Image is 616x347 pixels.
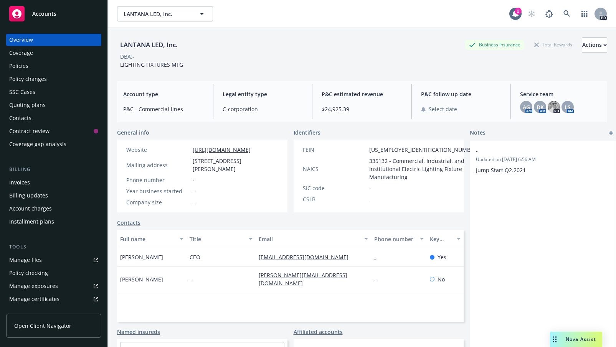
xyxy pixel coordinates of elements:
[6,254,101,266] a: Manage files
[117,40,181,50] div: LANTANA LED, Inc.
[6,267,101,279] a: Policy checking
[548,101,560,113] img: photo
[9,73,47,85] div: Policy changes
[559,6,575,21] a: Search
[369,184,371,192] span: -
[6,3,101,25] a: Accounts
[117,328,160,336] a: Named insureds
[190,235,244,243] div: Title
[565,103,571,111] span: LS
[223,105,303,113] span: C-corporation
[6,189,101,202] a: Billing updates
[520,90,601,98] span: Service team
[6,293,101,305] a: Manage certificates
[123,90,204,98] span: Account type
[126,187,190,195] div: Year business started
[322,105,402,113] span: $24,925.39
[476,147,590,155] span: -
[430,235,452,243] div: Key contact
[429,105,457,113] span: Select date
[6,34,101,46] a: Overview
[120,61,183,68] span: LIGHTING FIXTURES MFG
[476,166,526,174] span: Jump Start Q2.2021
[6,138,101,150] a: Coverage gap analysis
[9,254,42,266] div: Manage files
[374,235,415,243] div: Phone number
[259,271,347,287] a: [PERSON_NAME][EMAIL_ADDRESS][DOMAIN_NAME]
[577,6,592,21] a: Switch app
[9,99,46,111] div: Quoting plans
[120,53,134,61] div: DBA: -
[582,37,607,53] button: Actions
[9,60,28,72] div: Policies
[117,6,213,21] button: LANTANA LED, Inc.
[9,215,54,228] div: Installment plans
[190,253,200,261] span: CEO
[9,293,59,305] div: Manage certificates
[117,230,187,248] button: Full name
[6,73,101,85] a: Policy changes
[438,253,446,261] span: Yes
[470,141,616,180] div: -Updated on [DATE] 6:56 AMJump Start Q2.2021
[117,128,149,136] span: General info
[322,90,402,98] span: P&C estimated revenue
[126,198,190,206] div: Company size
[427,230,464,248] button: Key contact
[9,306,48,318] div: Manage claims
[6,280,101,292] a: Manage exposures
[371,230,426,248] button: Phone number
[193,157,278,173] span: [STREET_ADDRESS][PERSON_NAME]
[193,187,195,195] span: -
[259,235,360,243] div: Email
[6,176,101,189] a: Invoices
[193,198,195,206] span: -
[256,230,371,248] button: Email
[294,128,320,136] span: Identifiers
[374,253,382,261] a: -
[126,161,190,169] div: Mailing address
[120,235,175,243] div: Full name
[303,146,366,154] div: FEIN
[369,157,479,181] span: 335132 - Commercial, Industrial, and Institutional Electric Lighting Fixture Manufacturing
[9,189,48,202] div: Billing updates
[124,10,190,18] span: LANTANA LED, Inc.
[374,276,382,283] a: -
[9,267,48,279] div: Policy checking
[9,47,33,59] div: Coverage
[515,8,522,15] div: 2
[6,243,101,251] div: Tools
[6,202,101,215] a: Account charges
[120,253,163,261] span: [PERSON_NAME]
[303,165,366,173] div: NAICS
[542,6,557,21] a: Report a Bug
[223,90,303,98] span: Legal entity type
[6,47,101,59] a: Coverage
[6,86,101,98] a: SSC Cases
[523,103,530,111] span: AG
[123,105,204,113] span: P&C - Commercial lines
[6,215,101,228] a: Installment plans
[193,146,251,153] a: [URL][DOMAIN_NAME]
[14,322,71,330] span: Open Client Navigator
[550,332,560,347] div: Drag to move
[9,202,52,215] div: Account charges
[9,112,31,124] div: Contacts
[32,11,56,17] span: Accounts
[421,90,502,98] span: P&C follow up date
[582,38,607,52] div: Actions
[303,184,366,192] div: SIC code
[9,280,58,292] div: Manage exposures
[550,332,602,347] button: Nova Assist
[6,125,101,137] a: Contract review
[190,275,192,283] span: -
[9,86,35,98] div: SSC Cases
[193,176,195,184] span: -
[6,306,101,318] a: Manage claims
[369,146,479,154] span: [US_EMPLOYER_IDENTIFICATION_NUMBER]
[9,34,33,46] div: Overview
[294,328,343,336] a: Affiliated accounts
[537,103,544,111] span: DK
[259,253,355,261] a: [EMAIL_ADDRESS][DOMAIN_NAME]
[6,99,101,111] a: Quoting plans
